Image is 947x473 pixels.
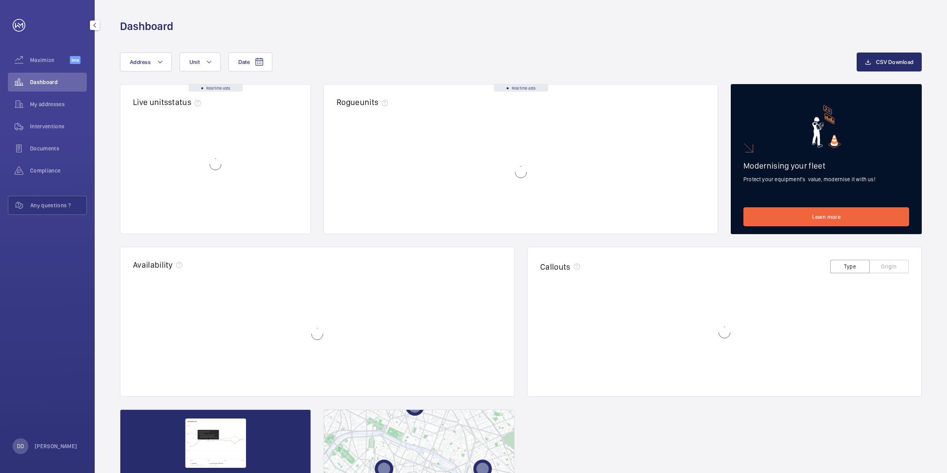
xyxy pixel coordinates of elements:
[337,97,391,107] h2: Rogue
[133,97,204,107] h2: Live units
[30,56,70,64] span: Maximize
[30,167,87,175] span: Compliance
[869,260,909,273] button: Origin
[857,53,922,71] button: CSV Download
[876,59,913,65] span: CSV Download
[189,59,200,65] span: Unit
[30,78,87,86] span: Dashboard
[30,145,87,152] span: Documents
[743,161,909,171] h2: Modernising your fleet
[130,59,151,65] span: Address
[238,59,250,65] span: Date
[133,260,173,270] h2: Availability
[30,122,87,130] span: Interventions
[120,53,172,71] button: Address
[120,19,173,34] h1: Dashboard
[228,53,272,71] button: Date
[743,207,909,226] a: Learn more
[830,260,870,273] button: Type
[812,105,841,148] img: marketing-card.svg
[743,175,909,183] p: Protect your equipment's value, modernise it with us!
[70,56,80,64] span: Beta
[180,53,221,71] button: Unit
[35,442,77,450] p: [PERSON_NAME]
[540,262,571,272] h2: Callouts
[168,97,204,107] span: status
[360,97,391,107] span: units
[17,442,24,450] p: DD
[494,84,548,92] div: Real time data
[30,100,87,108] span: My addresses
[30,201,86,209] span: Any questions ?
[189,84,243,92] div: Real time data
